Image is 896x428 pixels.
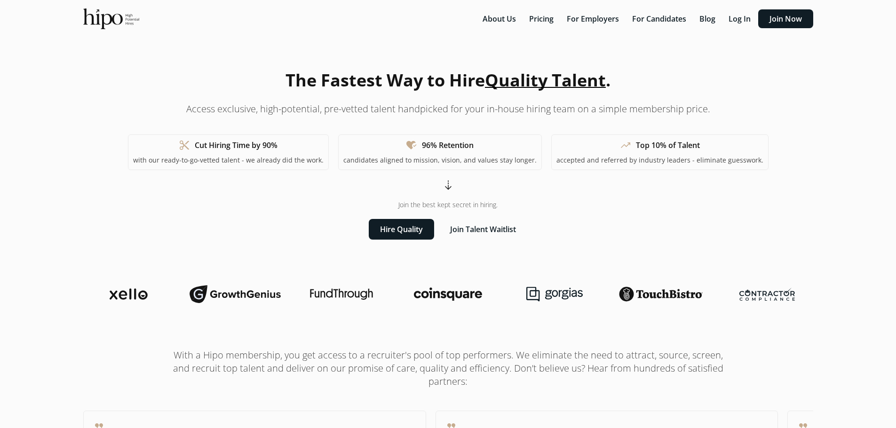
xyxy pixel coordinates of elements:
[694,14,723,24] a: Blog
[561,9,625,28] button: For Employers
[561,14,626,24] a: For Employers
[414,288,482,301] img: coinsquare-logo
[556,156,763,165] p: accepted and referred by industry leaders - eliminate guesswork.
[694,9,721,28] button: Blog
[485,69,606,92] span: Quality Talent
[110,288,148,300] img: xello-logo
[758,14,813,24] a: Join Now
[739,288,795,301] img: contractor-compliance-logo
[133,156,324,165] p: with our ready-to-go-vetted talent - we already did the work.
[620,140,631,151] span: trending_up
[285,68,611,93] h1: The Fastest Way to Hire .
[406,140,417,151] span: heart_check
[369,219,434,240] button: Hire Quality
[422,140,474,151] h1: 96% Retention
[523,9,559,28] button: Pricing
[186,102,710,116] p: Access exclusive, high-potential, pre-vetted talent handpicked for your in-house hiring team on a...
[83,8,139,29] img: official-logo
[166,349,730,388] h1: With a Hipo membership, you get access to a recruiter's pool of top performers. We eliminate the ...
[190,285,281,303] img: growthgenius-logo
[443,179,454,191] span: arrow_cool_down
[619,287,703,302] img: touchbistro-logo
[477,14,523,24] a: About Us
[310,288,373,300] img: fundthrough-logo
[398,200,498,210] span: Join the best kept secret in hiring.
[526,287,583,302] img: gorgias-logo
[195,140,278,151] h1: Cut Hiring Time by 90%
[758,9,813,28] button: Join Now
[343,156,537,165] p: candidates aligned to mission, vision, and values stay longer.
[626,9,692,28] button: For Candidates
[439,219,527,240] button: Join Talent Waitlist
[723,14,758,24] a: Log In
[626,14,694,24] a: For Candidates
[523,14,561,24] a: Pricing
[723,9,756,28] button: Log In
[477,9,522,28] button: About Us
[636,140,700,151] h1: Top 10% of Talent
[179,140,190,151] span: content_cut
